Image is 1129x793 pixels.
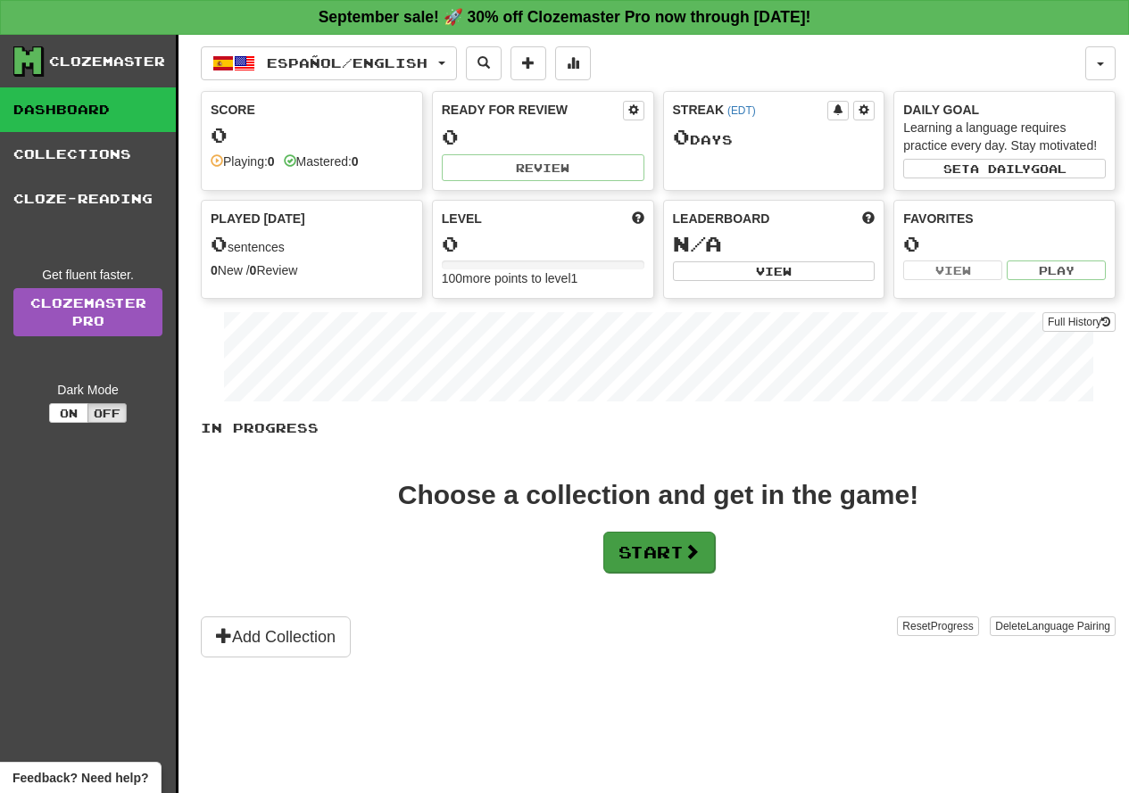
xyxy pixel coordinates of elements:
span: Score more points to level up [632,210,644,227]
div: Favorites [903,210,1106,227]
strong: 0 [268,154,275,169]
button: Review [442,154,644,181]
div: Ready for Review [442,101,623,119]
strong: 0 [211,263,218,277]
button: Add sentence to collection [511,46,546,80]
a: ClozemasterPro [13,288,162,336]
button: Off [87,403,127,423]
p: In Progress [201,419,1116,437]
button: DeleteLanguage Pairing [990,616,1116,636]
span: This week in points, UTC [862,210,875,227]
span: Language Pairing [1026,620,1110,632]
div: Learning a language requires practice every day. Stay motivated! [903,119,1106,154]
span: Leaderboard [673,210,770,227]
span: a daily [970,162,1031,175]
div: Score [211,101,413,119]
button: Play [1007,260,1106,280]
span: Progress [931,620,974,632]
strong: 0 [250,263,257,277]
div: sentences [211,233,413,256]
div: Dark Mode [13,381,162,399]
div: 0 [211,124,413,146]
div: 0 [442,233,644,255]
div: New / Review [211,261,413,279]
button: Add Collection [201,616,351,657]
div: Playing: [211,153,275,170]
div: Day s [673,126,876,149]
button: ResetProgress [897,616,978,636]
button: On [49,403,88,423]
div: Daily Goal [903,101,1106,119]
button: View [673,261,876,281]
div: Mastered: [284,153,359,170]
span: N/A [673,231,722,256]
div: Clozemaster [49,53,165,70]
button: View [903,260,1002,280]
span: Open feedback widget [12,769,148,787]
div: Get fluent faster. [13,266,162,284]
span: 0 [673,124,690,149]
button: Seta dailygoal [903,159,1106,178]
button: Start [603,532,715,573]
span: 0 [211,231,228,256]
button: Search sentences [466,46,502,80]
span: Played [DATE] [211,210,305,227]
strong: 0 [352,154,359,169]
button: Full History [1042,312,1116,332]
div: Streak [673,101,828,119]
span: Level [442,210,482,227]
a: (EDT) [727,104,756,117]
div: 0 [903,233,1106,255]
button: More stats [555,46,591,80]
div: Choose a collection and get in the game! [398,482,918,508]
div: 0 [442,126,644,148]
strong: September sale! 🚀 30% off Clozemaster Pro now through [DATE]! [319,8,811,26]
span: Español / English [267,55,428,70]
button: Español/English [201,46,457,80]
div: 100 more points to level 1 [442,269,644,287]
